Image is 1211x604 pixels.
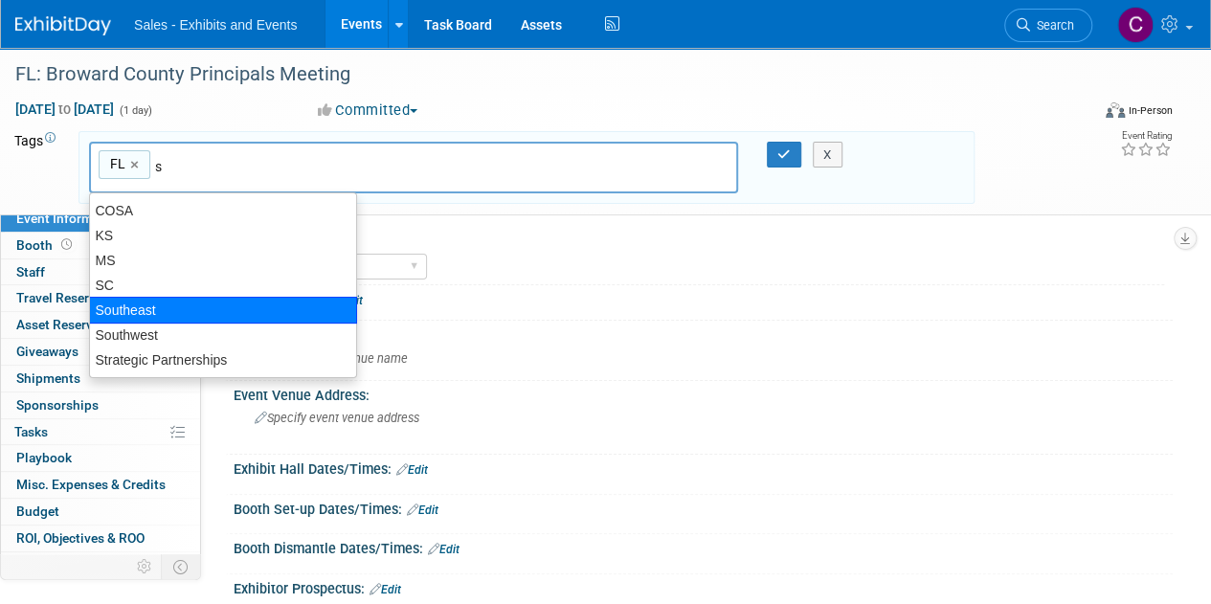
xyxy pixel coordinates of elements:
a: Search [1004,9,1092,42]
a: ROI, Objectives & ROO [1,526,200,551]
span: Asset Reservations [16,317,130,332]
span: Booth not reserved yet [57,237,76,252]
img: ExhibitDay [15,16,111,35]
span: Shipments [16,370,80,386]
a: Travel Reservations [1,285,200,311]
span: Staff [16,264,45,280]
span: (1 day) [118,104,152,117]
img: Format-Inperson.png [1106,102,1125,118]
a: Booth [1,233,200,258]
a: Staff [1,259,200,285]
td: Personalize Event Tab Strip [128,554,162,579]
a: Playbook [1,445,200,471]
div: Strategic Partnerships [90,347,356,372]
span: Booth [16,237,76,253]
span: Playbook [16,450,72,465]
div: Southwest [90,323,356,347]
a: Tasks [1,419,200,445]
span: Sales - Exhibits and Events [134,17,297,33]
span: Tasks [14,424,48,439]
span: Travel Reservations [16,290,133,305]
span: FL [106,154,125,173]
a: Asset Reservations [1,312,200,338]
a: Misc. Expenses & Credits [1,472,200,498]
div: In-Person [1128,103,1173,118]
a: Shipments [1,366,200,391]
td: Toggle Event Tabs [162,554,201,579]
a: Edit [370,583,401,596]
span: to [56,101,74,117]
div: Event Rating [1120,131,1172,141]
div: SC [90,273,356,298]
span: [DATE] [DATE] [14,101,115,118]
button: Committed [311,101,425,121]
span: ROI, Objectives & ROO [16,530,145,546]
span: Sponsorships [16,397,99,413]
div: FL: Broward County Principals Meeting [9,57,1074,92]
div: Territory Name: [235,227,1164,251]
a: Edit [407,503,438,517]
div: KS [90,223,356,248]
a: Giveaways [1,339,200,365]
div: Exhibitor Prospectus: [234,574,1173,599]
div: Booth Dismantle Dates/Times: [234,534,1173,559]
a: Budget [1,499,200,525]
a: Sponsorships [1,392,200,418]
div: MS [90,248,356,273]
span: Budget [16,503,59,519]
span: Giveaways [16,344,78,359]
a: × [130,154,143,176]
span: Event Information [16,211,123,226]
a: Edit [428,543,460,556]
span: Search [1030,18,1074,33]
a: Edit [396,463,428,477]
div: Exhibit Hall Dates/Times: [234,455,1173,480]
span: Misc. Expenses & Credits [16,477,166,492]
div: Event Venue Name: [234,321,1173,345]
div: Southeast [89,297,357,324]
div: Event Website: [234,285,1173,310]
div: Event Format [1003,100,1173,128]
span: Specify event venue address [255,411,419,425]
div: Booth Set-up Dates/Times: [234,495,1173,520]
a: Event Information [1,206,200,232]
input: Type tag and hit enter [155,157,423,176]
img: Christine Lurz [1117,7,1154,43]
div: Event Venue Address: [234,381,1173,405]
div: COSA [90,198,356,223]
button: X [813,142,842,168]
td: Tags [14,131,61,205]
